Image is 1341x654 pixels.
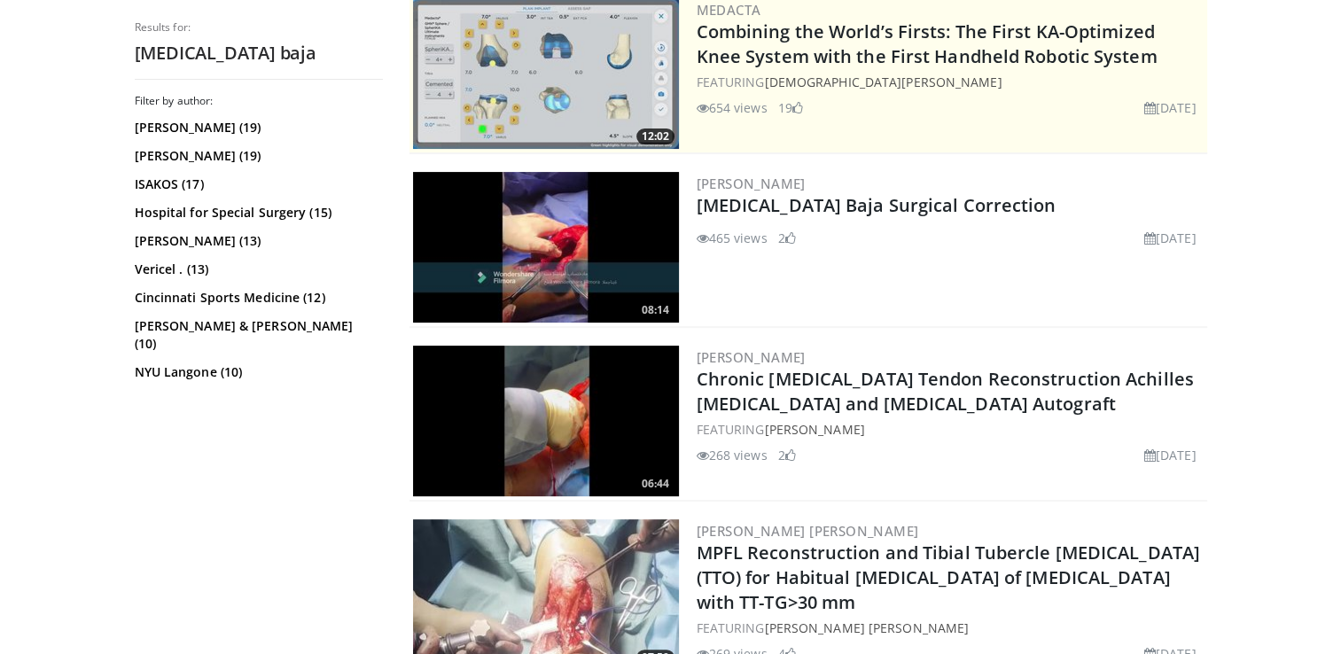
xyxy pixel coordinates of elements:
h3: Filter by author: [135,94,383,108]
a: ISAKOS (17) [135,175,378,193]
a: Combining the World’s Firsts: The First KA-Optimized Knee System with the First Handheld Robotic ... [697,19,1158,68]
a: [MEDICAL_DATA] Baja Surgical Correction [697,193,1056,217]
a: [PERSON_NAME] [PERSON_NAME] [764,619,969,636]
img: 3f93c4f4-1cd8-4ddd-8d31-b4fae3ac52ad.300x170_q85_crop-smart_upscale.jpg [413,346,679,496]
p: Results for: [135,20,383,35]
a: 08:14 [413,172,679,323]
a: [DEMOGRAPHIC_DATA][PERSON_NAME] [764,74,1002,90]
li: [DATE] [1144,446,1197,464]
a: [PERSON_NAME] & [PERSON_NAME] (10) [135,317,378,353]
a: Medacta [697,1,761,19]
a: Vericel . (13) [135,261,378,278]
li: 465 views [697,229,768,247]
a: [PERSON_NAME] [697,348,806,366]
a: Chronic [MEDICAL_DATA] Tendon Reconstruction Achilles [MEDICAL_DATA] and [MEDICAL_DATA] Autograft [697,367,1194,416]
a: [PERSON_NAME] (13) [135,232,378,250]
a: NYU Langone (10) [135,363,378,381]
a: [PERSON_NAME] (19) [135,119,378,136]
a: [PERSON_NAME] [PERSON_NAME] [697,522,919,540]
li: 2 [778,229,796,247]
h2: [MEDICAL_DATA] baja [135,42,383,65]
li: 19 [778,98,803,117]
li: 268 views [697,446,768,464]
li: [DATE] [1144,98,1197,117]
a: Cincinnati Sports Medicine (12) [135,289,378,307]
div: FEATURING [697,73,1204,91]
div: FEATURING [697,619,1204,637]
a: [PERSON_NAME] [697,175,806,192]
li: [DATE] [1144,229,1197,247]
span: 12:02 [636,128,674,144]
span: 08:14 [636,302,674,318]
a: [PERSON_NAME] [764,421,864,438]
a: [PERSON_NAME] (19) [135,147,378,165]
a: 06:44 [413,346,679,496]
div: FEATURING [697,420,1204,439]
li: 654 views [697,98,768,117]
a: MPFL Reconstruction and Tibial Tubercle [MEDICAL_DATA] (TTO) for Habitual [MEDICAL_DATA] of [MEDI... [697,541,1200,614]
a: Hospital for Special Surgery (15) [135,204,378,222]
li: 2 [778,446,796,464]
span: 06:44 [636,476,674,492]
img: b9448b83-c26d-499a-a519-6909a1137874.300x170_q85_crop-smart_upscale.jpg [413,172,679,323]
